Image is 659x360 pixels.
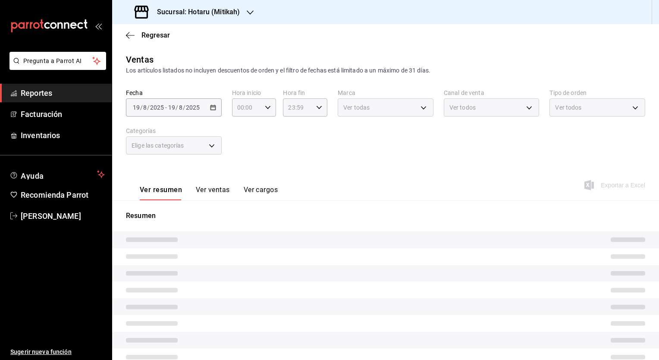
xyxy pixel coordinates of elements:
label: Canal de venta [444,90,540,96]
button: Pregunta a Parrot AI [9,52,106,70]
button: open_drawer_menu [95,22,102,29]
span: Elige las categorías [132,141,184,150]
label: Marca [338,90,433,96]
button: Ver cargos [244,186,278,200]
span: / [176,104,178,111]
input: -- [179,104,183,111]
input: -- [143,104,147,111]
span: Ver todas [343,103,370,112]
span: [PERSON_NAME] [21,210,105,222]
button: Regresar [126,31,170,39]
span: Regresar [141,31,170,39]
a: Pregunta a Parrot AI [6,63,106,72]
span: Recomienda Parrot [21,189,105,201]
label: Hora fin [283,90,327,96]
input: ---- [150,104,164,111]
div: Ventas [126,53,154,66]
span: Pregunta a Parrot AI [23,57,93,66]
h3: Sucursal: Hotaru (Mitikah) [150,7,240,17]
span: Inventarios [21,129,105,141]
span: / [147,104,150,111]
span: / [140,104,143,111]
label: Hora inicio [232,90,276,96]
span: Facturación [21,108,105,120]
input: ---- [185,104,200,111]
button: Ver resumen [140,186,182,200]
span: Sugerir nueva función [10,347,105,357]
span: Ver todos [449,103,476,112]
span: / [183,104,185,111]
span: Reportes [21,87,105,99]
p: Resumen [126,211,645,221]
label: Tipo de orden [549,90,645,96]
input: -- [168,104,176,111]
span: Ayuda [21,169,94,180]
button: Ver ventas [196,186,230,200]
input: -- [132,104,140,111]
div: Los artículos listados no incluyen descuentos de orden y el filtro de fechas está limitado a un m... [126,66,645,75]
label: Categorías [126,128,222,134]
span: Ver todos [555,103,581,112]
div: navigation tabs [140,186,278,200]
label: Fecha [126,90,222,96]
span: - [165,104,167,111]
